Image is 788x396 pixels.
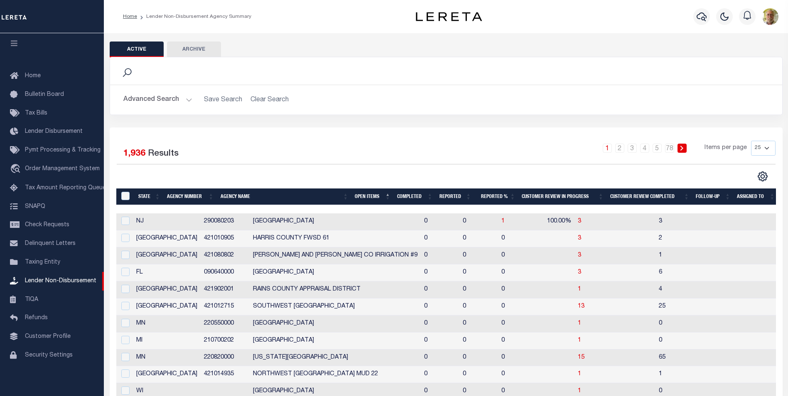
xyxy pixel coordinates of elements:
[133,332,201,350] td: MI
[607,188,692,205] th: Customer Review Completed: activate to sort column ascending
[133,350,201,367] td: MN
[25,259,60,265] span: Taxing Entity
[250,213,421,230] td: [GEOGRAPHIC_DATA]
[498,315,534,332] td: 0
[459,366,498,383] td: 0
[578,218,581,224] a: 3
[578,235,581,241] a: 3
[421,332,459,350] td: 0
[655,264,734,281] td: 6
[123,92,192,108] button: Advanced Search
[167,42,221,57] button: Archive
[459,332,498,350] td: 0
[459,213,498,230] td: 0
[665,144,674,153] a: 78
[734,188,778,205] th: Assigned To: activate to sort column ascending
[201,366,250,383] td: 421014935
[201,332,250,350] td: 210700202
[133,213,201,230] td: NJ
[578,388,581,394] a: 1
[578,337,581,343] a: 1
[25,203,45,209] span: SNAPQ
[578,354,584,360] a: 15
[133,298,201,315] td: [GEOGRAPHIC_DATA]
[421,230,459,247] td: 0
[148,147,179,161] label: Results
[217,188,352,205] th: Agency Name: activate to sort column ascending
[25,334,71,340] span: Customer Profile
[250,230,421,247] td: HARRIS COUNTY FWSD 61
[137,13,251,20] li: Lender Non-Disbursement Agency Summary
[250,247,421,264] td: [PERSON_NAME] AND [PERSON_NAME] CO IRRIGATION #9
[498,230,534,247] td: 0
[655,315,734,332] td: 0
[394,188,436,205] th: Completed: activate to sort column ascending
[459,298,498,315] td: 0
[133,230,201,247] td: [GEOGRAPHIC_DATA]
[498,281,534,298] td: 0
[201,213,250,230] td: 290080203
[655,366,734,383] td: 1
[498,350,534,367] td: 0
[201,281,250,298] td: 421902001
[164,188,217,205] th: Agency Number: activate to sort column ascending
[578,320,581,326] a: 1
[578,286,581,292] span: 1
[655,298,734,315] td: 25
[655,213,734,230] td: 3
[133,264,201,281] td: FL
[421,298,459,315] td: 0
[436,188,475,205] th: Reported: activate to sort column ascending
[250,350,421,367] td: [US_STATE][GEOGRAPHIC_DATA]
[653,144,662,153] a: 5
[421,213,459,230] td: 0
[250,298,421,315] td: SOUTHWEST [GEOGRAPHIC_DATA]
[25,352,73,358] span: Security Settings
[10,164,23,175] i: travel_explore
[498,366,534,383] td: 0
[459,247,498,264] td: 0
[25,315,48,321] span: Refunds
[534,213,574,230] td: 100.00%
[250,264,421,281] td: [GEOGRAPHIC_DATA]
[628,144,637,153] a: 3
[201,350,250,367] td: 220820000
[25,166,100,172] span: Order Management System
[116,188,135,205] th: MBACode
[201,315,250,332] td: 220550000
[421,264,459,281] td: 0
[578,269,581,275] a: 3
[421,281,459,298] td: 0
[501,218,505,224] a: 1
[25,241,76,247] span: Delinquent Letters
[25,296,38,302] span: TIQA
[25,129,83,134] span: Lender Disbursement
[25,110,47,116] span: Tax Bills
[578,371,581,377] span: 1
[416,12,482,21] img: logo-dark.svg
[133,315,201,332] td: MN
[135,188,164,205] th: State: activate to sort column ascending
[498,298,534,315] td: 0
[603,144,612,153] a: 1
[421,366,459,383] td: 0
[459,264,498,281] td: 0
[25,147,101,153] span: Pymt Processing & Tracking
[578,303,584,309] a: 13
[250,332,421,350] td: [GEOGRAPHIC_DATA]
[250,281,421,298] td: RAINS COUNTY APPRAISAL DISTRICT
[655,247,734,264] td: 1
[250,366,421,383] td: NORTHWEST [GEOGRAPHIC_DATA] MUD 22
[25,222,69,228] span: Check Requests
[459,230,498,247] td: 0
[133,247,201,264] td: [GEOGRAPHIC_DATA]
[498,247,534,264] td: 0
[498,332,534,350] td: 0
[705,144,747,153] span: Items per page
[123,149,145,158] span: 1,936
[518,188,607,205] th: Customer Review In Progress: activate to sort column ascending
[655,350,734,367] td: 65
